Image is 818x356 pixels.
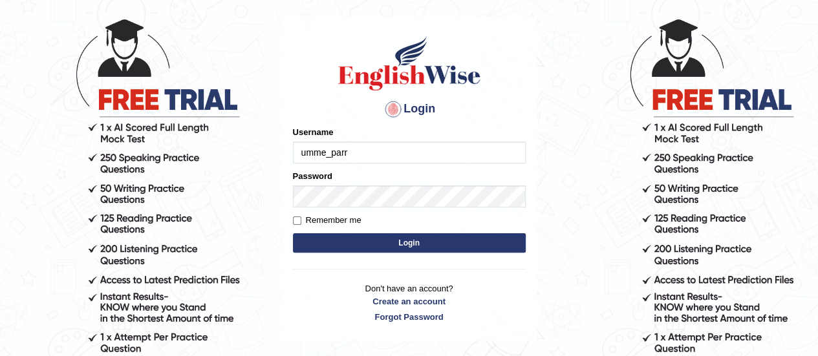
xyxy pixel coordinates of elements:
label: Remember me [293,214,361,227]
a: Create an account [293,295,526,308]
label: Password [293,170,332,182]
h4: Login [293,99,526,120]
button: Login [293,233,526,253]
p: Don't have an account? [293,282,526,322]
label: Username [293,126,334,138]
a: Forgot Password [293,311,526,323]
img: Logo of English Wise sign in for intelligent practice with AI [336,34,483,92]
input: Remember me [293,216,301,225]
